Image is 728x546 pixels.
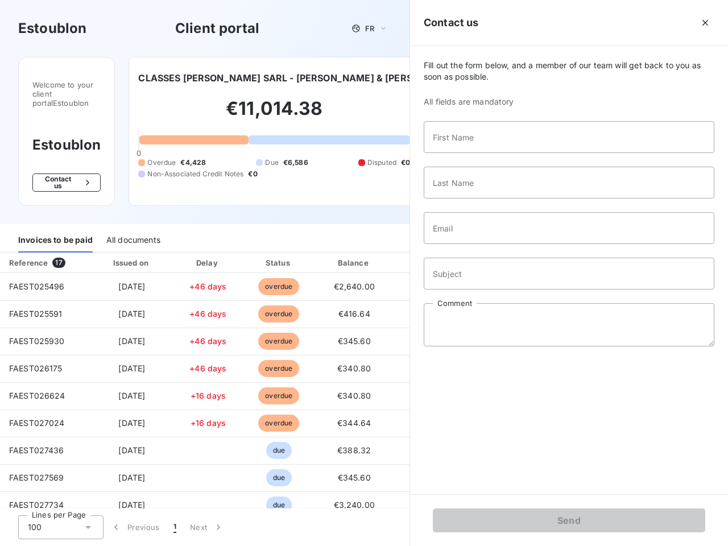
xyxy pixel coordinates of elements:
span: FAEST025930 [9,336,65,346]
span: overdue [258,387,299,404]
input: placeholder [424,258,714,289]
button: 1 [167,515,183,539]
span: 0 [136,148,141,158]
span: +16 days [191,391,226,400]
div: PDF [396,257,453,268]
span: [DATE] [118,418,145,428]
h2: €11,014.38 [138,97,410,131]
span: 100 [28,522,42,533]
span: [DATE] [118,391,145,400]
span: [DATE] [118,445,145,455]
h3: Client portal [175,18,259,39]
span: Due [265,158,278,168]
span: 17 [52,258,65,268]
span: FAEST027569 [9,473,64,482]
button: Send [433,508,705,532]
span: Disputed [367,158,396,168]
div: All documents [106,229,160,253]
span: Overdue [147,158,176,168]
span: €0 [248,169,257,179]
span: €345.60 [338,473,371,482]
span: €0 [401,158,410,168]
span: €2,640.00 [334,282,375,291]
input: placeholder [424,212,714,244]
span: +46 days [189,363,226,373]
span: €6,586 [283,158,308,168]
span: €3,240.00 [334,500,375,510]
span: +16 days [191,418,226,428]
button: Previous [104,515,167,539]
span: due [266,497,292,514]
span: +46 days [189,336,226,346]
span: [DATE] [118,363,145,373]
span: due [266,469,292,486]
span: FAEST026624 [9,391,65,400]
input: placeholder [424,121,714,153]
span: FAEST027024 [9,418,65,428]
div: Balance [317,257,391,268]
div: Delay [176,257,241,268]
div: Issued on [93,257,171,268]
span: FR [365,24,374,33]
span: €340.80 [337,363,371,373]
span: overdue [258,305,299,322]
button: Next [183,515,231,539]
span: overdue [258,333,299,350]
span: +46 days [189,309,226,318]
span: [DATE] [118,336,145,346]
span: overdue [258,360,299,377]
input: placeholder [424,167,714,198]
span: Fill out the form below, and a member of our team will get back to you as soon as possible. [424,60,714,82]
span: €344.64 [337,418,371,428]
span: due [266,442,292,459]
span: FAEST025591 [9,309,63,318]
span: €388.32 [337,445,371,455]
h3: Estoublon [18,18,86,39]
div: Status [245,257,313,268]
span: FAEST027436 [9,445,64,455]
span: €345.60 [338,336,371,346]
button: Contact us [32,173,101,192]
span: [DATE] [118,282,145,291]
span: €340.80 [337,391,371,400]
h5: Contact us [424,15,479,31]
span: FAEST026175 [9,363,63,373]
span: overdue [258,415,299,432]
span: 1 [173,522,176,533]
h3: Estoublon [32,135,101,155]
span: +46 days [189,282,226,291]
span: All fields are mandatory [424,96,714,107]
div: Reference [9,258,48,267]
h6: CLASSES [PERSON_NAME] SARL - [PERSON_NAME] & [PERSON_NAME] [138,71,463,85]
span: Welcome to your client portal Estoublon [32,80,101,107]
div: Invoices to be paid [18,229,93,253]
span: €4,428 [180,158,206,168]
span: €416.64 [338,309,370,318]
span: [DATE] [118,473,145,482]
span: [DATE] [118,500,145,510]
span: Non-Associated Credit Notes [147,169,243,179]
span: overdue [258,278,299,295]
span: FAEST025496 [9,282,65,291]
span: FAEST027734 [9,500,64,510]
span: [DATE] [118,309,145,318]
